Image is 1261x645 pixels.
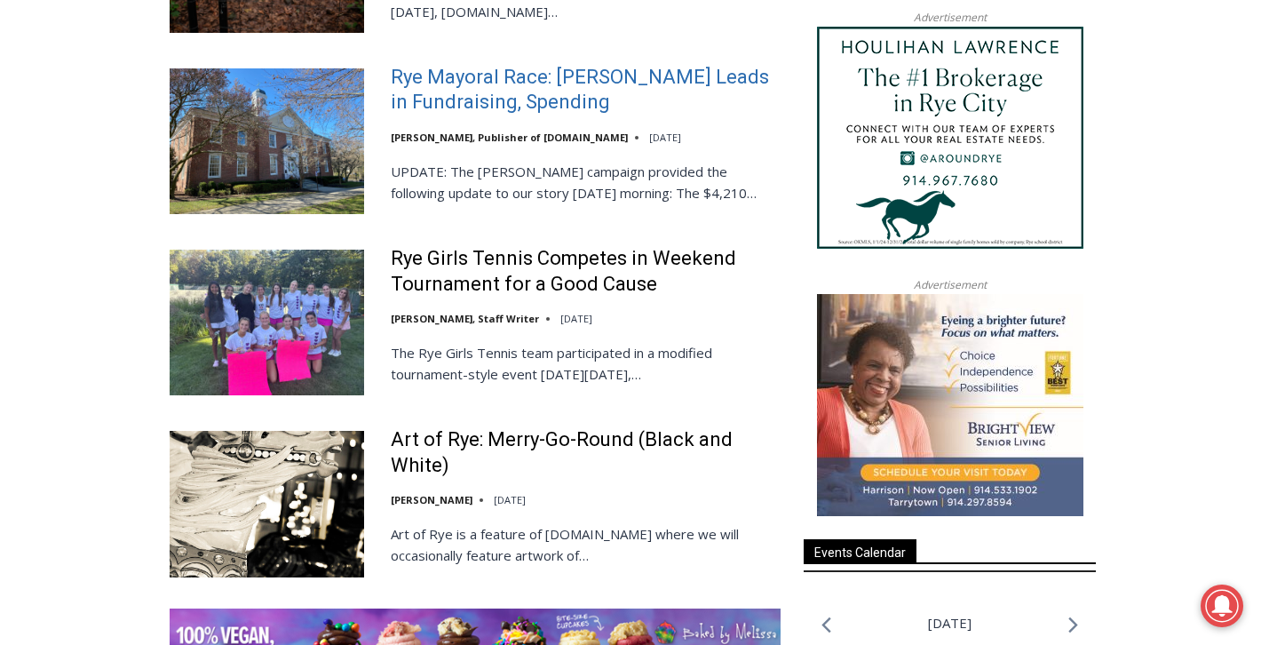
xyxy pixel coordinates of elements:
a: Next month [1068,617,1078,633]
img: Brightview Senior Living [817,294,1083,516]
h4: [PERSON_NAME] Read Sanctuary Fall Fest: [DATE] [14,179,236,219]
p: The Rye Girls Tennis team participated in a modified tournament-style event [DATE][DATE],… [391,342,781,385]
time: [DATE] [560,312,592,325]
a: [PERSON_NAME] Read Sanctuary Fall Fest: [DATE] [1,177,266,221]
a: [PERSON_NAME], Staff Writer [391,312,539,325]
div: / [199,150,203,168]
img: Rye Girls Tennis Competes in Weekend Tournament for a Good Cause [170,250,364,395]
div: 5 [186,150,194,168]
a: [PERSON_NAME], Publisher of [DOMAIN_NAME] [391,131,628,144]
div: unique DIY crafts [186,52,257,146]
time: [DATE] [494,493,526,506]
a: [PERSON_NAME] [391,493,472,506]
span: Advertisement [896,276,1004,293]
div: "I learned about the history of a place I’d honestly never considered even as a resident of [GEOG... [448,1,839,172]
img: Rye Mayoral Race: Henderson Leads in Fundraising, Spending [170,68,364,214]
a: Art of Rye: Merry-Go-Round (Black and White) [391,427,781,478]
li: [DATE] [928,611,972,635]
p: Art of Rye is a feature of [DOMAIN_NAME] where we will occasionally feature artwork of… [391,523,781,566]
span: Intern @ [DOMAIN_NAME] [464,177,823,217]
img: Art of Rye: Merry-Go-Round (Black and White) [170,431,364,577]
a: Rye Girls Tennis Competes in Weekend Tournament for a Good Cause [391,246,781,297]
img: Houlihan Lawrence The #1 Brokerage in Rye City [817,27,1083,249]
a: Intern @ [DOMAIN_NAME] [427,172,860,221]
time: [DATE] [649,131,681,144]
a: Previous month [821,617,831,633]
a: Rye Mayoral Race: [PERSON_NAME] Leads in Fundraising, Spending [391,65,781,115]
p: UPDATE: The [PERSON_NAME] campaign provided the following update to our story [DATE] morning: The... [391,161,781,203]
span: Advertisement [896,9,1004,26]
span: Events Calendar [804,539,916,563]
div: 6 [208,150,216,168]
